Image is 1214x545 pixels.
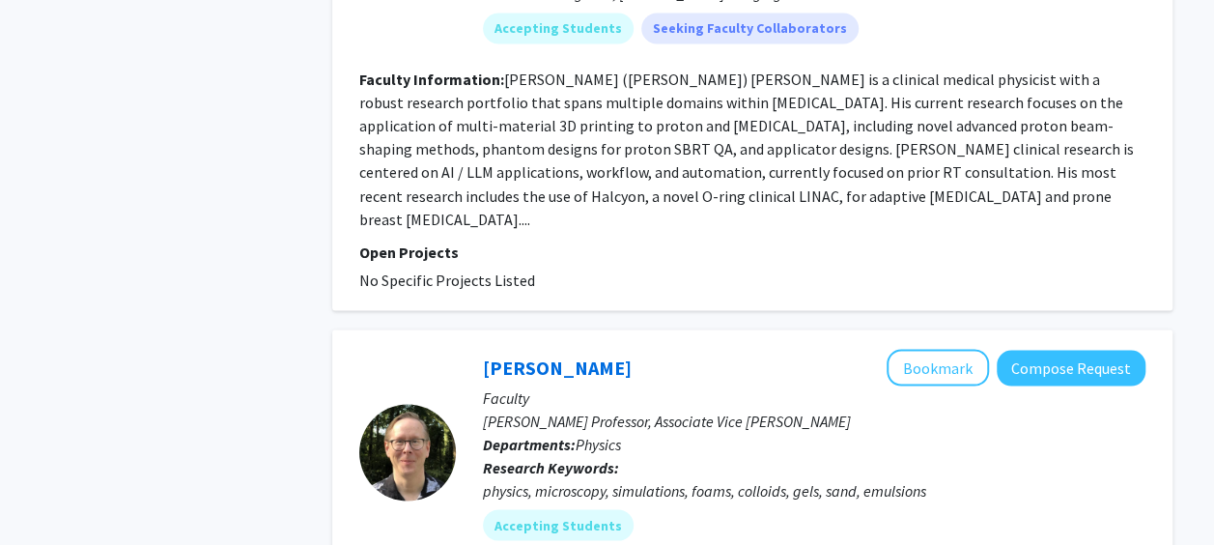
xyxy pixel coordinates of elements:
[483,478,1145,502] div: physics, microscopy, simulations, foams, colloids, gels, sand, emulsions
[483,355,632,379] a: [PERSON_NAME]
[483,13,634,43] mat-chip: Accepting Students
[359,270,535,289] span: No Specific Projects Listed
[359,70,504,89] b: Faculty Information:
[641,13,859,43] mat-chip: Seeking Faculty Collaborators
[483,457,619,476] b: Research Keywords:
[887,349,989,386] button: Add Eric Weeks to Bookmarks
[359,70,1134,228] fg-read-more: [PERSON_NAME] ([PERSON_NAME]) [PERSON_NAME] is a clinical medical physicist with a robust researc...
[997,350,1145,386] button: Compose Request to Eric Weeks
[483,509,634,540] mat-chip: Accepting Students
[483,386,1145,409] p: Faculty
[14,458,82,531] iframe: Chat
[483,434,576,453] b: Departments:
[359,240,1145,263] p: Open Projects
[483,409,1145,432] p: [PERSON_NAME] Professor, Associate Vice [PERSON_NAME]
[576,434,621,453] span: Physics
